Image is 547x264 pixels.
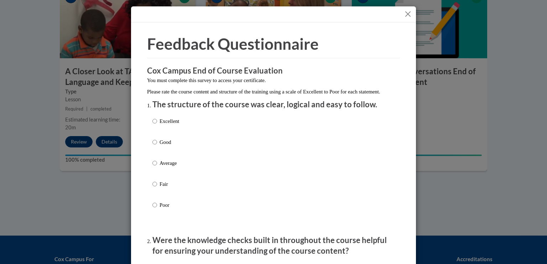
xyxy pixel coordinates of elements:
input: Fair [152,180,157,188]
input: Excellent [152,117,157,125]
p: Please rate the course content and structure of the training using a scale of Excellent to Poor f... [147,88,400,96]
p: Excellent [160,117,179,125]
p: Poor [160,201,179,209]
h3: Cox Campus End of Course Evaluation [147,65,400,76]
p: Good [160,138,179,146]
p: Fair [160,180,179,188]
input: Good [152,138,157,146]
p: You must complete this survey to access your certificate. [147,76,400,84]
span: Feedback Questionnaire [147,34,319,53]
input: Average [152,159,157,167]
p: Were the knowledge checks built in throughout the course helpful for ensuring your understanding ... [152,235,395,257]
p: The structure of the course was clear, logical and easy to follow. [152,99,395,110]
p: Average [160,159,179,167]
input: Poor [152,201,157,209]
button: Close [403,10,412,18]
